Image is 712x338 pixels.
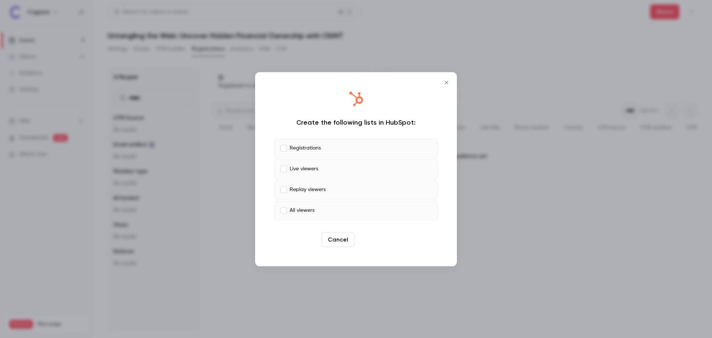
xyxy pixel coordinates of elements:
button: Close [439,75,454,90]
p: Registrations [290,144,321,152]
p: All viewers [290,207,314,214]
p: Replay viewers [290,186,326,194]
button: Create [357,232,391,247]
div: Create the following lists in HubSpot: [274,118,438,127]
p: Live viewers [290,165,318,173]
button: Cancel [322,232,355,247]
